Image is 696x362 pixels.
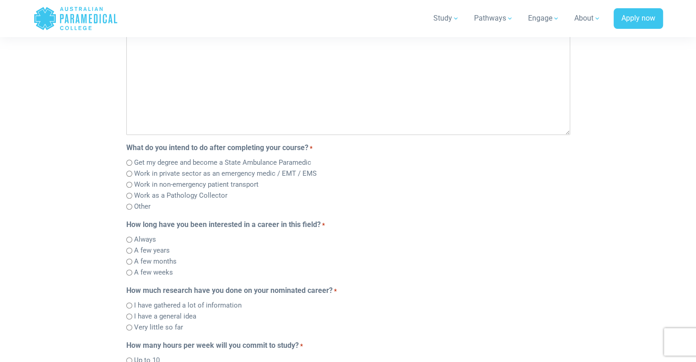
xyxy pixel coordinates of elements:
[134,311,196,322] label: I have a general idea
[126,142,570,153] legend: What do you intend to do after completing your course?
[126,285,570,296] legend: How much research have you done on your nominated career?
[134,267,173,278] label: A few weeks
[134,245,170,256] label: A few years
[134,256,177,267] label: A few months
[134,322,183,333] label: Very little so far
[33,4,118,33] a: Australian Paramedical College
[569,5,606,31] a: About
[469,5,519,31] a: Pathways
[134,190,227,201] label: Work as a Pathology Collector
[134,157,311,168] label: Get my degree and become a State Ambulance Paramedic
[134,168,317,179] label: Work in private sector as an emergency medic / EMT / EMS
[126,340,570,351] legend: How many hours per week will you commit to study?
[134,201,151,212] label: Other
[614,8,663,29] a: Apply now
[523,5,565,31] a: Engage
[134,300,242,311] label: I have gathered a lot of information
[126,219,570,230] legend: How long have you been interested in a career in this field?
[134,179,259,190] label: Work in non-emergency patient transport
[134,234,156,245] label: Always
[428,5,465,31] a: Study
